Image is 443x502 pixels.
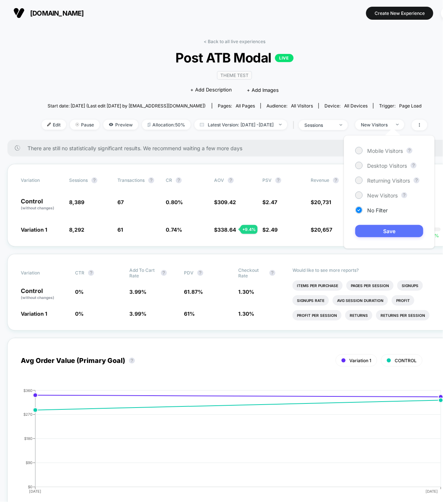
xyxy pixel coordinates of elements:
[148,177,154,183] button: ?
[184,310,195,317] span: 61 %
[218,103,255,109] div: Pages:
[42,120,66,130] span: Edit
[197,270,203,276] button: ?
[69,199,84,205] span: 8,389
[262,177,272,183] span: PSV
[367,207,388,213] span: No Filter
[166,199,183,205] span: 0.80 %
[176,177,182,183] button: ?
[311,226,332,233] span: $
[292,310,342,321] li: Profit Per Session
[69,177,88,183] span: Sessions
[24,436,32,441] tspan: $180
[355,225,423,237] button: Save
[367,192,398,199] span: New Visitors
[333,295,388,306] li: Avg Session Duration
[344,103,368,109] span: all devices
[21,226,47,233] span: Variation 1
[361,122,391,128] div: New Visitors
[349,358,371,363] span: Variation 1
[392,295,414,306] li: Profit
[11,7,86,19] button: [DOMAIN_NAME]
[269,270,275,276] button: ?
[291,103,313,109] span: All Visitors
[304,122,334,128] div: sessions
[47,123,51,126] img: edit
[379,103,421,109] div: Trigger:
[376,310,430,321] li: Returns Per Session
[291,120,299,131] span: |
[238,289,254,295] span: 1.30 %
[166,177,172,183] span: CR
[292,295,329,306] li: Signups Rate
[217,71,252,80] span: Theme Test
[311,199,331,205] span: $
[88,270,94,276] button: ?
[345,310,372,321] li: Returns
[13,7,25,19] img: Visually logo
[262,226,278,233] span: $
[117,177,145,183] span: Transactions
[262,199,277,205] span: $
[26,460,32,465] tspan: $90
[266,226,278,233] span: 2.49
[367,177,410,184] span: Returning Visitors
[318,103,373,109] span: Device:
[130,289,147,295] span: 3.99 %
[214,199,236,205] span: $
[161,270,167,276] button: ?
[396,124,399,125] img: end
[69,226,84,233] span: 8,292
[397,280,423,291] li: Signups
[266,199,277,205] span: 2.47
[238,310,254,317] span: 1.30 %
[117,199,124,205] span: 67
[214,177,224,183] span: AOV
[23,412,32,416] tspan: $270
[194,120,287,130] span: Latest Version: [DATE] - [DATE]
[247,87,279,93] span: + Add Images
[129,358,135,364] button: ?
[411,162,417,168] button: ?
[275,54,294,62] p: LIVE
[70,120,100,130] span: Pause
[190,86,232,94] span: + Add Description
[103,120,138,130] span: Preview
[395,358,417,363] span: CONTROL
[130,267,157,279] span: Add To Cart Rate
[75,310,84,317] span: 0 %
[21,267,62,279] span: Variation
[401,192,407,198] button: ?
[61,50,408,65] span: Post ATB Modal
[184,289,203,295] span: 61.87 %
[314,226,332,233] span: 20,657
[184,270,194,276] span: PDV
[311,177,329,183] span: Revenue
[204,39,265,44] a: < Back to all live experiences
[236,103,255,109] span: all pages
[238,267,266,279] span: Checkout Rate
[217,199,236,205] span: 309.42
[91,177,97,183] button: ?
[130,310,147,317] span: 3.99 %
[30,9,84,17] span: [DOMAIN_NAME]
[414,177,420,183] button: ?
[279,124,282,125] img: end
[21,295,54,300] span: (without changes)
[48,103,206,109] span: Start date: [DATE] (Last edit [DATE] by [EMAIL_ADDRESS][DOMAIN_NAME])
[292,280,343,291] li: Items Per Purchase
[314,199,331,205] span: 20,731
[426,489,438,493] tspan: [DATE]
[266,103,313,109] div: Audience:
[23,388,32,393] tspan: $360
[13,389,441,500] div: AVG_ORDER_VALUE
[214,226,236,233] span: $
[217,226,236,233] span: 338.64
[21,310,47,317] span: Variation 1
[21,288,68,300] p: Control
[407,148,413,154] button: ?
[21,177,62,183] span: Variation
[240,225,258,234] div: + 9.4 %
[75,289,84,295] span: 0 %
[275,177,281,183] button: ?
